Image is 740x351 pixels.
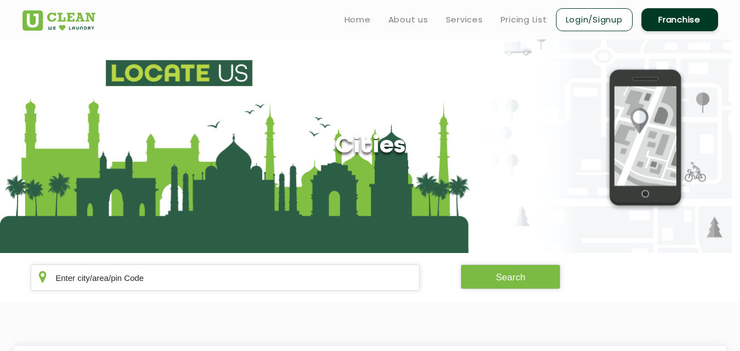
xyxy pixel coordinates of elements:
a: Services [446,13,483,26]
input: Enter city/area/pin Code [31,264,420,291]
a: Home [345,13,371,26]
img: UClean Laundry and Dry Cleaning [22,10,95,31]
a: Login/Signup [556,8,633,31]
a: Franchise [641,8,718,31]
button: Search [461,264,560,289]
a: Pricing List [501,13,547,26]
h1: Cities [335,133,405,160]
a: About us [388,13,428,26]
